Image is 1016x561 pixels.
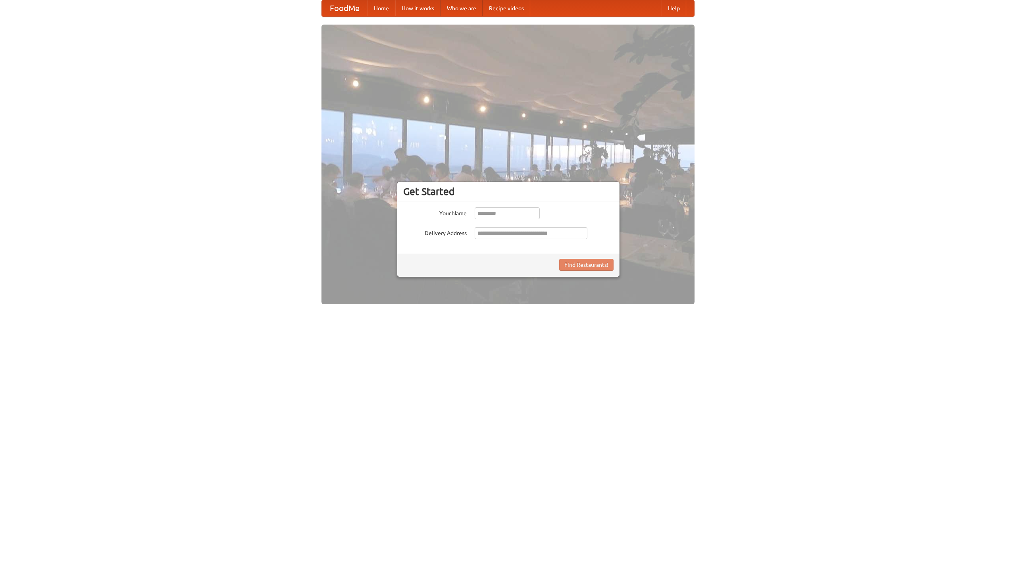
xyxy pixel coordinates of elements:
a: Help [662,0,686,16]
a: How it works [395,0,441,16]
a: Recipe videos [483,0,530,16]
button: Find Restaurants! [559,259,614,271]
label: Your Name [403,207,467,217]
label: Delivery Address [403,227,467,237]
a: Who we are [441,0,483,16]
h3: Get Started [403,186,614,197]
a: FoodMe [322,0,368,16]
a: Home [368,0,395,16]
